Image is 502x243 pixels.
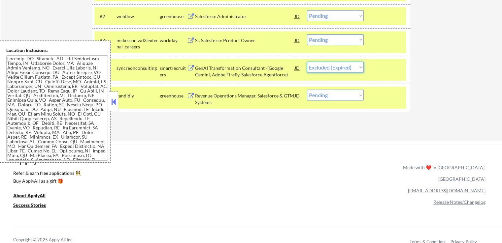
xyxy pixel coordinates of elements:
div: #3 [100,37,111,44]
a: Buy ApplyAll as a gift 🎁 [13,178,79,186]
div: Buy ApplyAll as a gift 🎁 [13,179,79,183]
div: Revenue Operations Manager, Salesforce & GTM Systems [195,93,295,105]
a: [EMAIL_ADDRESS][DOMAIN_NAME] [408,188,485,193]
div: candidly [117,93,160,99]
div: syncreonconsulting [117,65,160,71]
div: GenAI Transformation Consultant -(Google Gemini, Adobe Firefly, Salesforce Agentforce) [195,65,295,78]
div: Made with ❤️ in [GEOGRAPHIC_DATA], [GEOGRAPHIC_DATA] [400,162,485,185]
div: JD [294,90,301,101]
div: mckesson.wd3.external_careers [117,37,160,50]
div: JD [294,62,301,74]
div: workday [160,37,187,44]
a: Refer & earn free applications 👯‍♀️ [13,171,265,178]
div: JD [294,10,301,22]
a: Release Notes/Changelog [433,199,485,205]
div: greenhouse [160,93,187,99]
div: Location Inclusions: [6,47,108,54]
u: About ApplyAll [13,193,46,198]
div: #2 [100,13,111,20]
div: Salesforce Administrator [195,13,295,20]
div: smartrecruiters [160,65,187,78]
div: Sr. Salesforce Product Owner [195,37,295,44]
div: webflow [117,13,160,20]
a: About ApplyAll [13,192,55,201]
div: JD [294,34,301,46]
div: greenhouse [160,13,187,20]
a: Success Stories [13,202,55,210]
div: ApplyAll [13,154,58,165]
u: Success Stories [13,202,46,208]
